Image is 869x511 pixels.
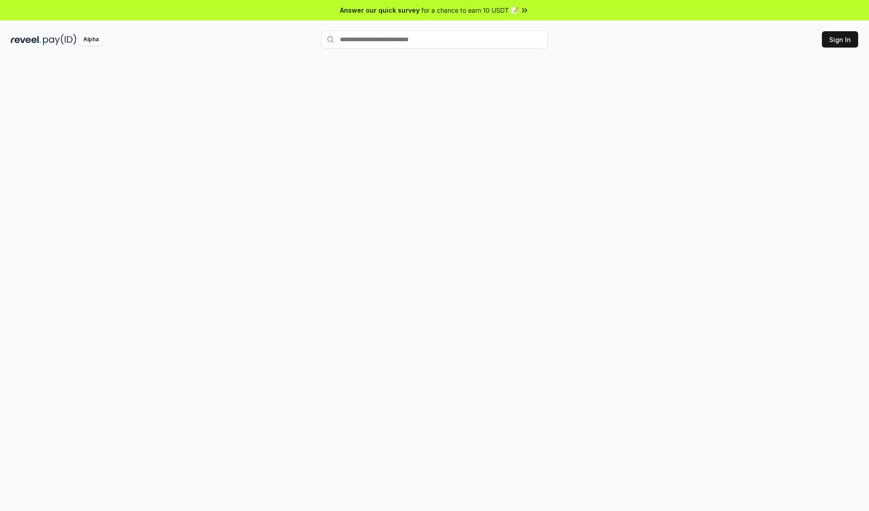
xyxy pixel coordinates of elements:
span: Answer our quick survey [340,5,420,15]
img: reveel_dark [11,34,41,45]
span: for a chance to earn 10 USDT 📝 [421,5,518,15]
div: Alpha [78,34,104,45]
button: Sign In [822,31,858,48]
img: pay_id [43,34,76,45]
